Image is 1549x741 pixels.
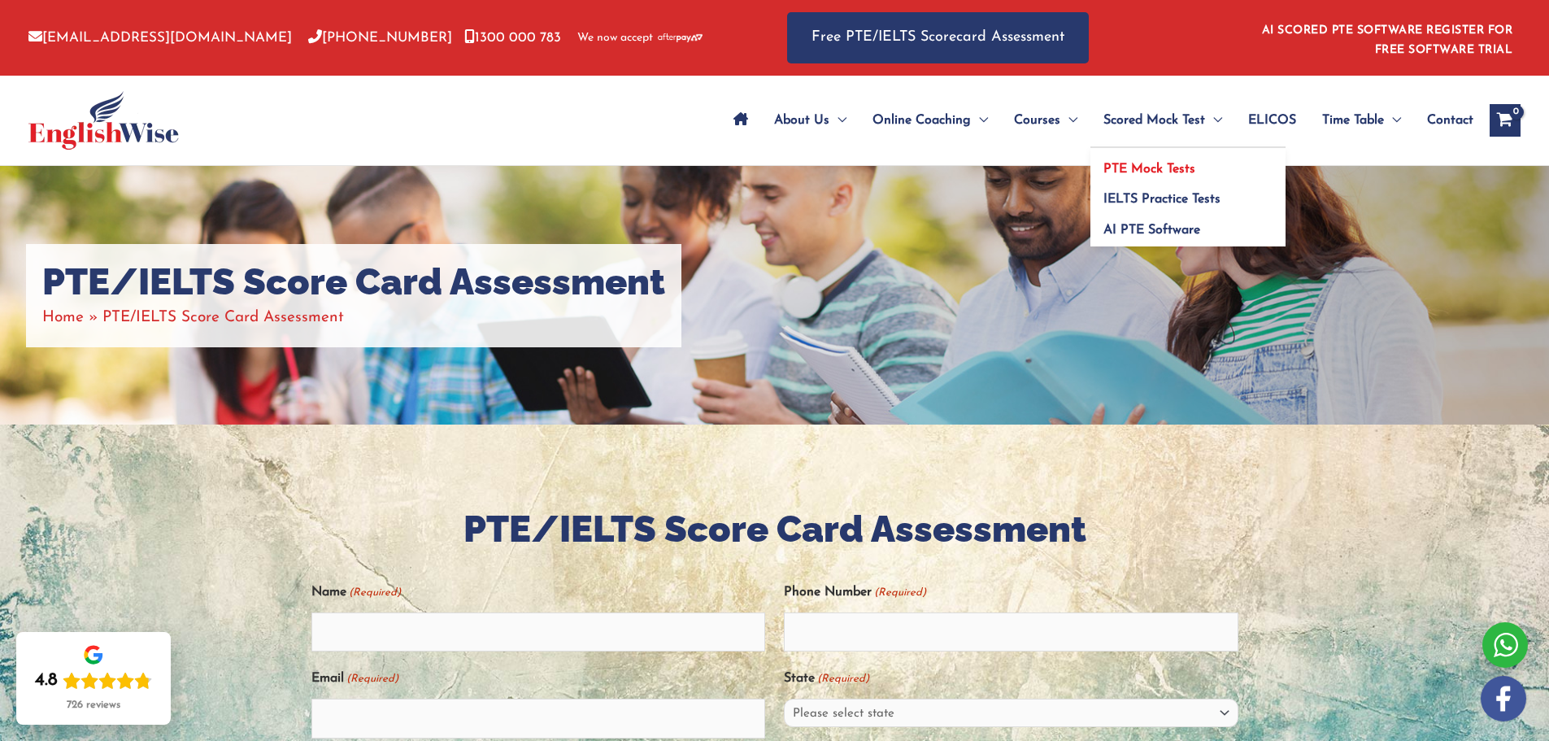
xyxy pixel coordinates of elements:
h2: PTE/IELTS Score Card Assessment [311,506,1238,554]
a: Scored Mock TestMenu Toggle [1090,92,1235,149]
span: Menu Toggle [1384,92,1401,149]
a: AI PTE Software [1090,209,1286,246]
a: [PHONE_NUMBER] [308,31,452,45]
span: Online Coaching [872,92,971,149]
span: Menu Toggle [1205,92,1222,149]
a: Home [42,310,84,325]
a: Time TableMenu Toggle [1309,92,1414,149]
span: AI PTE Software [1103,224,1200,237]
div: 4.8 [35,669,58,692]
a: PTE Mock Tests [1090,148,1286,179]
label: Email [311,665,398,692]
img: Afterpay-Logo [658,33,703,42]
span: Scored Mock Test [1103,92,1205,149]
nav: Breadcrumbs [42,304,665,331]
a: Contact [1414,92,1473,149]
span: IELTS Practice Tests [1103,193,1220,206]
span: Menu Toggle [971,92,988,149]
div: 726 reviews [67,699,120,712]
label: Name [311,579,401,606]
aside: Header Widget 1 [1252,11,1521,64]
a: ELICOS [1235,92,1309,149]
span: PTE Mock Tests [1103,163,1195,176]
span: About Us [774,92,829,149]
h1: PTE/IELTS Score Card Assessment [42,260,665,304]
a: IELTS Practice Tests [1090,179,1286,210]
span: PTE/IELTS Score Card Assessment [102,310,344,325]
a: Online CoachingMenu Toggle [859,92,1001,149]
img: white-facebook.png [1481,676,1526,721]
label: Phone Number [784,579,926,606]
a: View Shopping Cart, empty [1490,104,1521,137]
div: Rating: 4.8 out of 5 [35,669,152,692]
span: Contact [1427,92,1473,149]
a: Free PTE/IELTS Scorecard Assessment [787,12,1089,63]
label: State [784,665,869,692]
a: About UsMenu Toggle [761,92,859,149]
span: (Required) [816,665,870,692]
span: (Required) [345,665,398,692]
span: (Required) [347,579,401,606]
span: Menu Toggle [829,92,846,149]
img: cropped-ew-logo [28,91,179,150]
a: [EMAIL_ADDRESS][DOMAIN_NAME] [28,31,292,45]
span: Time Table [1322,92,1384,149]
a: CoursesMenu Toggle [1001,92,1090,149]
span: (Required) [873,579,927,606]
a: AI SCORED PTE SOFTWARE REGISTER FOR FREE SOFTWARE TRIAL [1262,24,1513,56]
span: Courses [1014,92,1060,149]
a: 1300 000 783 [464,31,561,45]
span: We now accept [577,30,653,46]
span: ELICOS [1248,92,1296,149]
nav: Site Navigation: Main Menu [720,92,1473,149]
span: Menu Toggle [1060,92,1077,149]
